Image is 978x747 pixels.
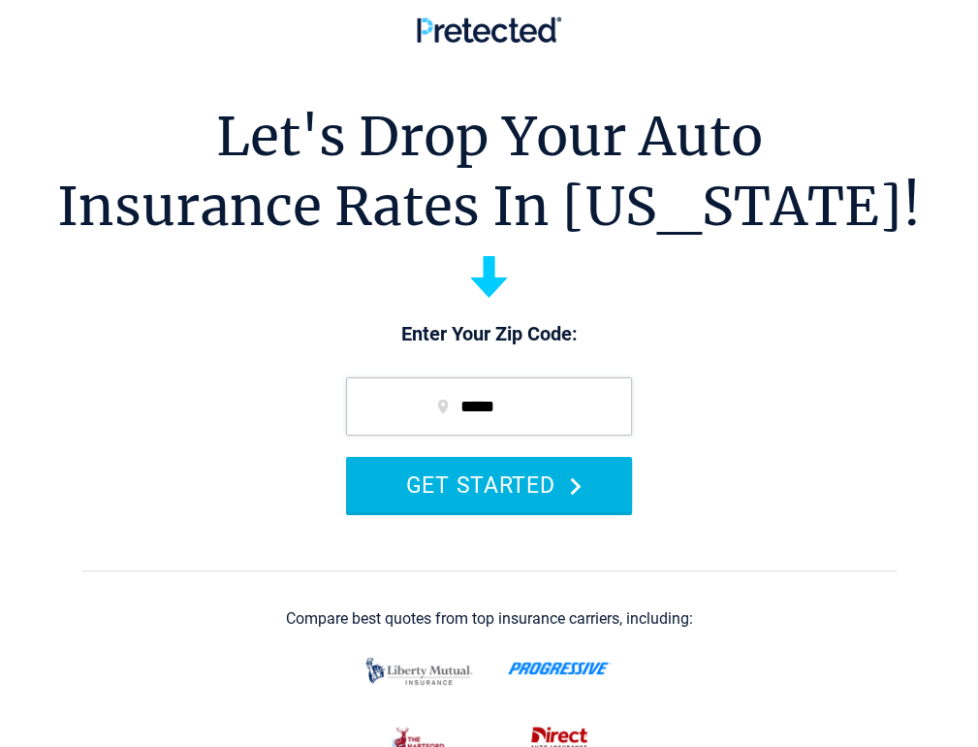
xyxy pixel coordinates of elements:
img: progressive [508,662,612,675]
img: Pretected Logo [417,16,561,43]
h1: Let's Drop Your Auto Insurance Rates In [US_STATE]! [57,102,921,242]
div: Compare best quotes from top insurance carriers, including: [286,610,693,628]
p: Enter Your Zip Code: [327,321,651,348]
img: liberty [361,648,478,695]
button: GET STARTED [346,457,632,512]
input: zip code [346,377,632,436]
